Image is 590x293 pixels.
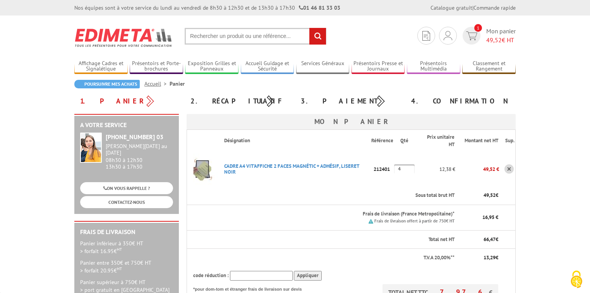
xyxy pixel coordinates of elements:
[224,210,455,218] p: Frais de livraison (France Metropolitaine)*
[563,267,590,293] button: Cookies (fenêtre modale)
[185,60,238,73] a: Exposition Grilles et Panneaux
[567,270,586,289] img: Cookies (fenêtre modale)
[74,23,173,52] img: Edimeta
[106,143,173,170] div: 08h30 à 12h30 13h30 à 17h30
[296,60,350,73] a: Services Généraux
[499,130,516,152] th: Sup.
[461,137,498,145] p: Montant net HT
[224,163,359,175] a: CADRE A4 VIT'AFFICHE 2 FACES MAGNéTIC + ADHéSIF, LISERET NOIR
[294,271,322,281] input: Appliquer
[170,80,185,88] li: Panier
[80,182,173,194] a: ON VOUS RAPPELLE ?
[461,192,498,199] p: €
[473,4,516,11] a: Commande rapide
[455,162,499,176] p: 49,52 €
[185,94,295,108] div: 2. Récapitulatif
[185,28,326,45] input: Rechercher un produit ou une référence...
[106,143,173,156] div: [PERSON_NAME][DATE] au [DATE]
[80,133,102,163] img: widget-service.jpg
[295,94,405,108] div: 3. Paiement
[117,246,122,252] sup: HT
[484,236,496,243] span: 66,47
[405,94,516,108] div: 4. Confirmation
[352,60,405,73] a: Présentoirs Presse et Journaux
[74,80,140,88] a: Poursuivre mes achats
[374,218,455,224] small: Frais de livraison offert à partir de 750€ HT
[371,137,393,145] p: Référence
[371,162,394,176] p: 212401
[80,267,122,274] span: > forfait 20.95€
[193,236,455,243] p: Total net HT
[144,80,170,87] a: Accueil
[80,248,122,255] span: > forfait 16.95€
[466,31,477,40] img: devis rapide
[461,27,516,45] a: devis rapide 1 Mon panier 49,52€ HT
[461,254,498,262] p: €
[394,130,415,152] th: Qté
[486,36,516,45] span: € HT
[193,272,229,279] span: code réduction :
[218,186,455,205] th: Sous total brut HT
[482,214,498,221] span: 16,95 €
[474,24,482,32] span: 1
[430,4,472,11] a: Catalogue gratuit
[484,192,496,198] span: 49,52
[430,4,516,12] div: |
[80,259,173,274] p: Panier entre 350€ et 750€ HT
[415,162,455,176] p: 12,38 €
[486,27,516,45] span: Mon panier
[407,60,460,73] a: Présentoirs Multimédia
[187,153,218,184] img: CADRE A4 VIT'AFFICHE 2 FACES MAGNéTIC + ADHéSIF, LISERET NOIR
[369,219,373,224] img: picto.png
[461,236,498,243] p: €
[462,60,516,73] a: Classement et Rangement
[193,254,455,262] p: T.V.A 20,00%**
[421,134,455,148] p: Prix unitaire HT
[187,114,516,129] h3: Mon panier
[130,60,183,73] a: Présentoirs et Porte-brochures
[484,254,496,261] span: 13,29
[241,60,294,73] a: Accueil Guidage et Sécurité
[117,266,122,271] sup: HT
[80,122,173,129] h2: A votre service
[299,4,340,11] strong: 01 46 81 33 03
[218,130,371,152] th: Désignation
[422,31,430,41] img: devis rapide
[486,36,502,44] span: 49,52
[106,133,163,141] strong: [PHONE_NUMBER] 03
[80,229,173,236] h2: Frais de Livraison
[74,60,128,73] a: Affichage Cadres et Signalétique
[80,240,173,255] p: Panier inférieur à 350€ HT
[74,4,340,12] div: Nos équipes sont à votre service du lundi au vendredi de 8h30 à 12h30 et de 13h30 à 17h30
[309,28,326,45] input: rechercher
[444,31,452,40] img: devis rapide
[80,196,173,208] a: CONTACTEZ-NOUS
[74,94,185,108] div: 1. Panier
